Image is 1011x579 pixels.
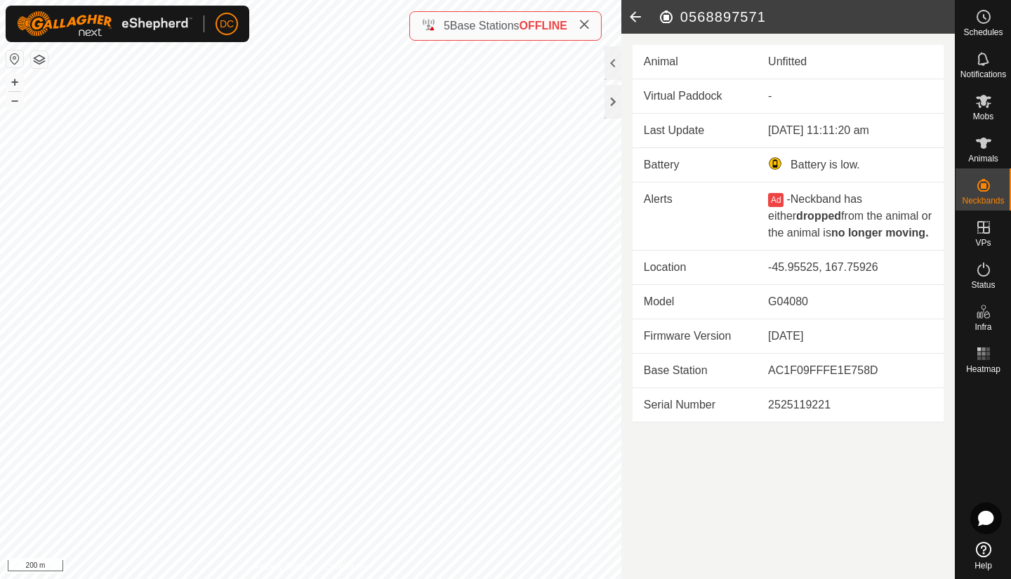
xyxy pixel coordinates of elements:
button: + [6,74,23,91]
div: Unfitted [768,53,932,70]
a: Privacy Policy [255,561,308,573]
td: Base Station [633,354,757,388]
span: Base Stations [450,20,520,32]
div: AC1F09FFFE1E758D [768,362,932,379]
app-display-virtual-paddock-transition: - [768,90,772,102]
span: Animals [968,154,998,163]
span: Heatmap [966,365,1000,373]
span: DC [220,17,234,32]
button: – [6,92,23,109]
span: Mobs [973,112,993,121]
b: dropped [796,210,841,222]
span: Neckband has either from the animal or the animal is [768,193,932,239]
span: Notifications [960,70,1006,79]
span: Schedules [963,28,1003,36]
span: 5 [444,20,450,32]
button: Reset Map [6,51,23,67]
div: [DATE] [768,328,932,345]
div: Battery is low. [768,157,932,173]
span: Help [974,561,992,570]
b: no longer moving. [831,227,929,239]
span: OFFLINE [520,20,567,32]
td: Virtual Paddock [633,79,757,114]
a: Help [956,536,1011,575]
span: - [786,193,790,205]
div: -45.95525, 167.75926 [768,259,932,276]
td: Last Update [633,114,757,148]
img: Gallagher Logo [17,11,192,36]
td: Alerts [633,182,757,251]
td: Serial Number [633,388,757,422]
span: Status [971,281,995,289]
button: Ad [768,193,784,207]
a: Contact Us [324,561,366,573]
span: VPs [975,239,991,247]
h2: 0568897571 [658,8,955,25]
td: Battery [633,148,757,182]
td: Animal [633,45,757,79]
span: Neckbands [962,197,1004,205]
span: Infra [974,323,991,331]
td: Firmware Version [633,319,757,354]
button: Map Layers [31,51,48,68]
div: G04080 [768,293,932,310]
div: 2525119221 [768,397,932,413]
td: Model [633,285,757,319]
div: [DATE] 11:11:20 am [768,122,932,139]
td: Location [633,251,757,285]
